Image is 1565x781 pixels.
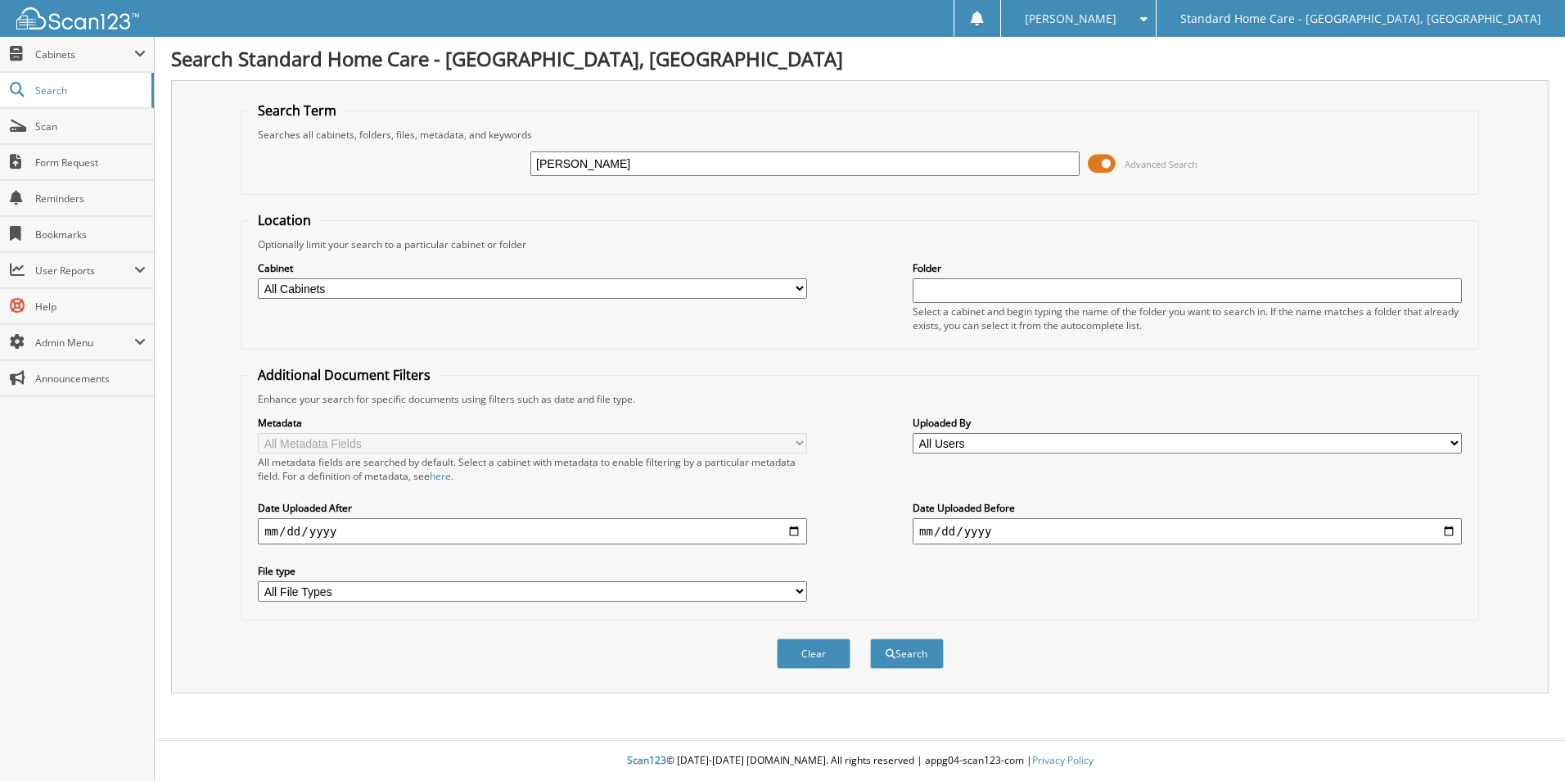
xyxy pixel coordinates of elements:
[258,416,807,430] label: Metadata
[250,211,319,229] legend: Location
[250,128,1470,142] div: Searches all cabinets, folders, files, metadata, and keywords
[258,261,807,275] label: Cabinet
[35,192,146,205] span: Reminders
[35,47,134,61] span: Cabinets
[250,237,1470,251] div: Optionally limit your search to a particular cabinet or folder
[870,639,944,669] button: Search
[35,120,146,133] span: Scan
[777,639,850,669] button: Clear
[258,501,807,515] label: Date Uploaded After
[913,518,1462,544] input: end
[258,564,807,578] label: File type
[155,741,1565,781] div: © [DATE]-[DATE] [DOMAIN_NAME]. All rights reserved | appg04-scan123-com |
[913,501,1462,515] label: Date Uploaded Before
[16,7,139,29] img: scan123-logo-white.svg
[1180,14,1541,24] span: Standard Home Care - [GEOGRAPHIC_DATA], [GEOGRAPHIC_DATA]
[35,300,146,314] span: Help
[250,366,439,384] legend: Additional Document Filters
[1032,753,1094,767] a: Privacy Policy
[913,305,1462,332] div: Select a cabinet and begin typing the name of the folder you want to search in. If the name match...
[35,84,143,97] span: Search
[171,45,1549,72] h1: Search Standard Home Care - [GEOGRAPHIC_DATA], [GEOGRAPHIC_DATA]
[35,228,146,242] span: Bookmarks
[913,261,1462,275] label: Folder
[35,336,134,350] span: Admin Menu
[627,753,666,767] span: Scan123
[35,156,146,169] span: Form Request
[913,416,1462,430] label: Uploaded By
[35,264,134,278] span: User Reports
[35,372,146,386] span: Announcements
[258,455,807,483] div: All metadata fields are searched by default. Select a cabinet with metadata to enable filtering b...
[430,469,451,483] a: here
[1125,158,1197,170] span: Advanced Search
[250,392,1470,406] div: Enhance your search for specific documents using filters such as date and file type.
[250,102,345,120] legend: Search Term
[1025,14,1116,24] span: [PERSON_NAME]
[258,518,807,544] input: start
